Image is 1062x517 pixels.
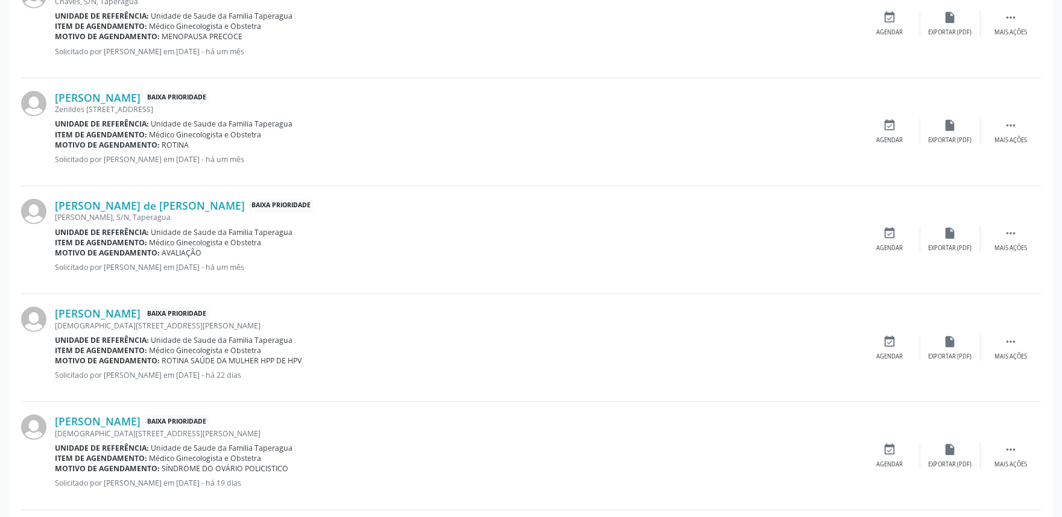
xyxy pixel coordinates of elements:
[55,262,860,272] p: Solicitado por [PERSON_NAME] em [DATE] - há um mês
[162,463,289,474] span: SÍNDROME DO OVÁRIO POLICISTICO
[21,199,46,224] img: img
[150,21,262,31] span: Médico Ginecologista e Obstetra
[55,31,160,42] b: Motivo de agendamento:
[944,119,957,132] i: insert_drive_file
[151,227,293,237] span: Unidade de Saude da Familia Taperagua
[929,460,972,469] div: Exportar (PDF)
[150,345,262,356] span: Médico Ginecologista e Obstetra
[55,212,860,222] div: [PERSON_NAME], S/N, Taperagua
[1004,11,1017,24] i: 
[55,428,860,439] div: [DEMOGRAPHIC_DATA][STREET_ADDRESS][PERSON_NAME]
[21,91,46,116] img: img
[944,335,957,348] i: insert_drive_file
[883,443,897,456] i: event_available
[883,227,897,240] i: event_available
[55,199,245,212] a: [PERSON_NAME] de [PERSON_NAME]
[944,443,957,456] i: insert_drive_file
[55,91,141,104] a: [PERSON_NAME]
[55,21,147,31] b: Item de agendamento:
[151,11,293,21] span: Unidade de Saude da Familia Taperagua
[55,46,860,57] p: Solicitado por [PERSON_NAME] em [DATE] - há um mês
[55,154,860,164] p: Solicitado por [PERSON_NAME] em [DATE] - há um mês
[55,130,147,140] b: Item de agendamento:
[883,119,897,132] i: event_available
[929,136,972,145] div: Exportar (PDF)
[994,28,1027,37] div: Mais ações
[877,28,903,37] div: Agendar
[929,244,972,252] div: Exportar (PDF)
[145,307,209,320] span: Baixa Prioridade
[883,11,897,24] i: event_available
[877,460,903,469] div: Agendar
[929,28,972,37] div: Exportar (PDF)
[145,415,209,428] span: Baixa Prioridade
[994,136,1027,145] div: Mais ações
[55,321,860,331] div: [DEMOGRAPHIC_DATA][STREET_ADDRESS][PERSON_NAME]
[55,478,860,488] p: Solicitado por [PERSON_NAME] em [DATE] - há 19 dias
[55,227,149,237] b: Unidade de referência:
[55,119,149,129] b: Unidade de referência:
[944,11,957,24] i: insert_drive_file
[55,453,147,463] b: Item de agendamento:
[151,443,293,453] span: Unidade de Saude da Familia Taperagua
[944,227,957,240] i: insert_drive_file
[877,244,903,252] div: Agendar
[55,345,147,356] b: Item de agendamento:
[55,463,160,474] b: Motivo de agendamento:
[55,415,141,428] a: [PERSON_NAME]
[21,307,46,332] img: img
[55,140,160,150] b: Motivo de agendamento:
[877,136,903,145] div: Agendar
[249,199,313,212] span: Baixa Prioridade
[145,92,209,104] span: Baixa Prioridade
[877,352,903,361] div: Agendar
[21,415,46,440] img: img
[883,335,897,348] i: event_available
[162,356,302,366] span: ROTINA SAÚDE DA MULHER HPP DE HPV
[55,104,860,114] div: Zenildes [STREET_ADDRESS]
[1004,119,1017,132] i: 
[150,130,262,140] span: Médico Ginecologista e Obstetra
[55,307,141,320] a: [PERSON_NAME]
[55,443,149,453] b: Unidade de referência:
[929,352,972,361] div: Exportar (PDF)
[1004,443,1017,456] i: 
[55,356,160,366] b: Motivo de agendamento:
[162,140,189,150] span: ROTINA
[151,335,293,345] span: Unidade de Saude da Familia Taperagua
[1004,335,1017,348] i: 
[151,119,293,129] span: Unidade de Saude da Familia Taperagua
[150,453,262,463] span: Médico Ginecologista e Obstetra
[55,237,147,248] b: Item de agendamento:
[55,370,860,380] p: Solicitado por [PERSON_NAME] em [DATE] - há 22 dias
[1004,227,1017,240] i: 
[162,248,202,258] span: AVALIAÇÃO
[162,31,243,42] span: MENOPAUSA PRECOCE
[994,244,1027,252] div: Mais ações
[994,352,1027,361] div: Mais ações
[994,460,1027,469] div: Mais ações
[55,248,160,258] b: Motivo de agendamento:
[150,237,262,248] span: Médico Ginecologista e Obstetra
[55,335,149,345] b: Unidade de referência:
[55,11,149,21] b: Unidade de referência:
